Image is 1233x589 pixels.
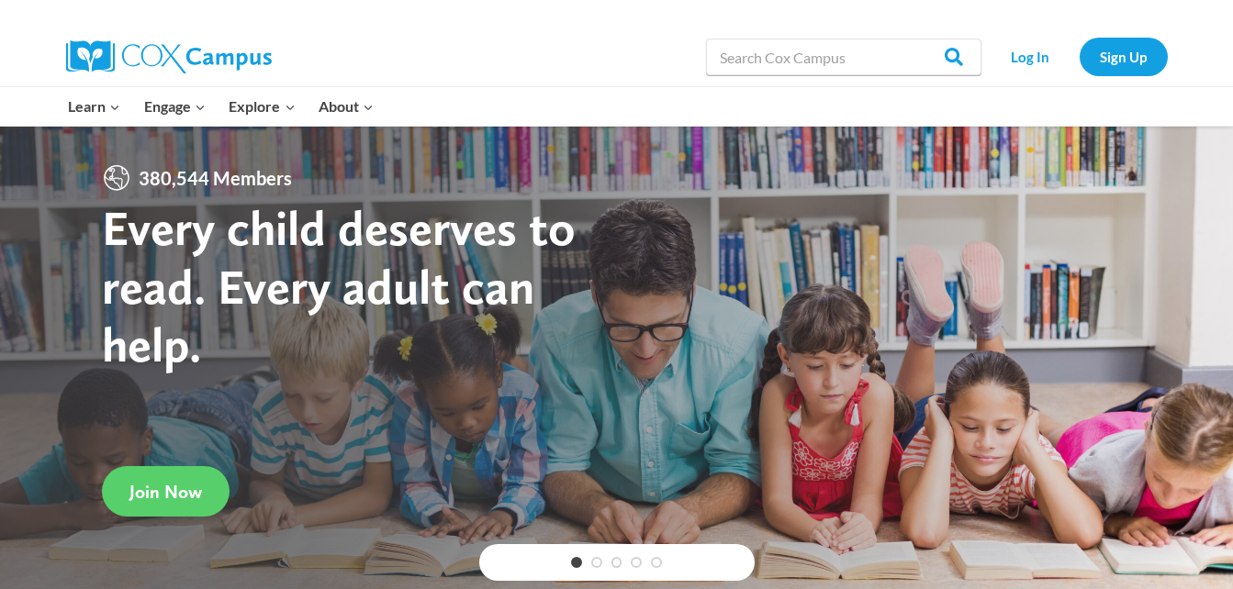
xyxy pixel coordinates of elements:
span: 380,544 Members [131,163,299,193]
span: Learn [68,94,120,118]
a: 2 [591,557,602,568]
nav: Primary Navigation [57,87,386,126]
span: About [319,94,374,118]
nav: Secondary Navigation [991,38,1168,75]
a: Sign Up [1080,38,1168,75]
a: 1 [571,557,582,568]
span: Explore [229,94,295,118]
a: 4 [631,557,642,568]
span: Engage [144,94,206,118]
input: Search Cox Campus [706,39,981,75]
a: 5 [651,557,662,568]
span: Join Now [129,481,202,503]
a: Log In [991,38,1070,75]
img: Cox Campus [66,40,272,73]
a: Join Now [102,466,230,517]
a: 3 [611,557,622,568]
strong: Every child deserves to read. Every adult can help. [102,198,576,373]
